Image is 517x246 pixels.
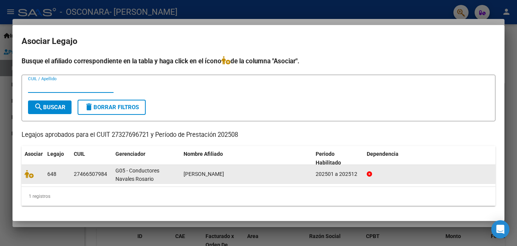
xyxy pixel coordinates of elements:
[367,151,399,157] span: Dependencia
[78,100,146,115] button: Borrar Filtros
[28,100,72,114] button: Buscar
[22,34,495,49] h2: Asociar Legajo
[22,146,44,171] datatable-header-cell: Asociar
[34,104,65,111] span: Buscar
[34,102,43,111] mat-icon: search
[316,170,361,179] div: 202501 a 202512
[313,146,364,171] datatable-header-cell: Periodo Habilitado
[181,146,313,171] datatable-header-cell: Nombre Afiliado
[84,104,139,111] span: Borrar Filtros
[184,151,223,157] span: Nombre Afiliado
[44,146,71,171] datatable-header-cell: Legajo
[364,146,496,171] datatable-header-cell: Dependencia
[22,56,495,66] h4: Busque el afiliado correspondiente en la tabla y haga click en el ícono de la columna "Asociar".
[47,171,56,177] span: 648
[491,220,509,238] div: Open Intercom Messenger
[316,151,341,166] span: Periodo Habilitado
[22,130,495,140] p: Legajos aprobados para el CUIT 27327696721 y Período de Prestación 202508
[115,151,145,157] span: Gerenciador
[22,187,495,206] div: 1 registros
[47,151,64,157] span: Legajo
[71,146,112,171] datatable-header-cell: CUIL
[74,170,107,179] div: 27466507984
[74,151,85,157] span: CUIL
[112,146,181,171] datatable-header-cell: Gerenciador
[84,102,93,111] mat-icon: delete
[25,151,43,157] span: Asociar
[184,171,224,177] span: OVIEDO AMBAR SOLEDAD
[115,168,159,182] span: G05 - Conductores Navales Rosario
